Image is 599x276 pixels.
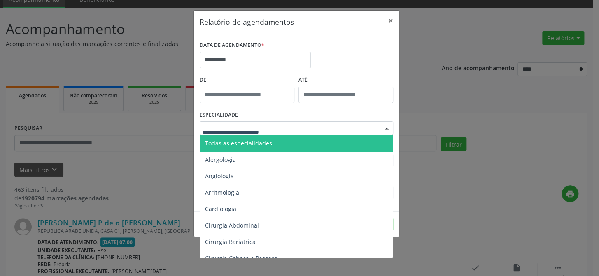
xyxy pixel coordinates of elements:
label: De [200,74,294,87]
span: Arritmologia [205,189,239,196]
label: DATA DE AGENDAMENTO [200,39,264,52]
label: ATÉ [298,74,393,87]
span: Cardiologia [205,205,236,213]
span: Cirurgia Bariatrica [205,238,256,246]
button: Close [382,11,399,31]
span: Alergologia [205,156,236,163]
span: Angiologia [205,172,234,180]
span: Cirurgia Cabeça e Pescoço [205,254,277,262]
label: ESPECIALIDADE [200,109,238,122]
span: Cirurgia Abdominal [205,221,259,229]
h5: Relatório de agendamentos [200,16,294,27]
span: Todas as especialidades [205,139,272,147]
